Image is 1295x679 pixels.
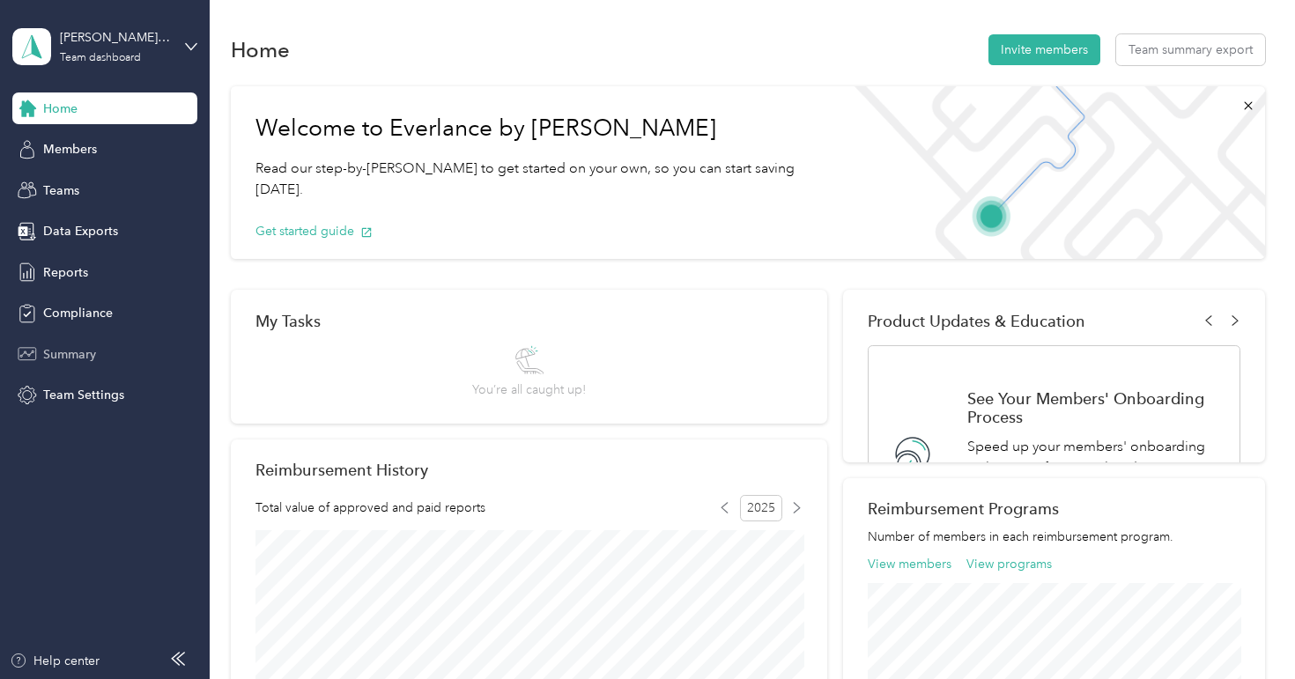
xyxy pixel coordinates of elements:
[472,380,586,399] span: You’re all caught up!
[43,345,96,364] span: Summary
[255,461,428,479] h2: Reimbursement History
[255,498,485,517] span: Total value of approved and paid reports
[255,222,373,240] button: Get started guide
[1116,34,1265,65] button: Team summary export
[967,436,1221,522] p: Speed up your members' onboarding with views of uncompleted actions, such as members who still ne...
[43,386,124,404] span: Team Settings
[838,86,1265,259] img: Welcome to everlance
[43,222,118,240] span: Data Exports
[255,158,813,201] p: Read our step-by-[PERSON_NAME] to get started on your own, so you can start saving [DATE].
[60,28,170,47] div: [PERSON_NAME]'s Team
[868,528,1240,546] p: Number of members in each reimbursement program.
[43,304,113,322] span: Compliance
[231,41,290,59] h1: Home
[868,499,1240,518] h2: Reimbursement Programs
[255,114,813,143] h1: Welcome to Everlance by [PERSON_NAME]
[966,555,1052,573] button: View programs
[967,389,1221,426] h1: See Your Members' Onboarding Process
[43,263,88,282] span: Reports
[60,53,141,63] div: Team dashboard
[255,312,803,330] div: My Tasks
[43,140,97,159] span: Members
[10,652,100,670] button: Help center
[740,495,782,521] span: 2025
[988,34,1100,65] button: Invite members
[43,100,78,118] span: Home
[1196,580,1295,679] iframe: Everlance-gr Chat Button Frame
[868,555,951,573] button: View members
[43,181,79,200] span: Teams
[868,312,1085,330] span: Product Updates & Education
